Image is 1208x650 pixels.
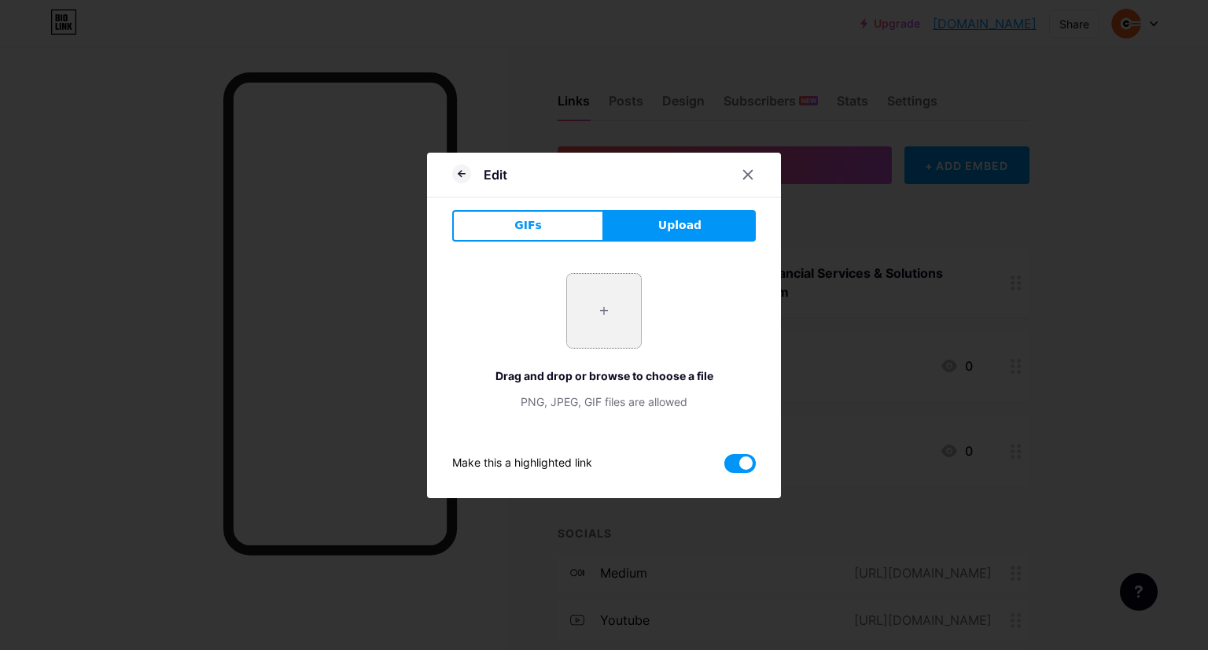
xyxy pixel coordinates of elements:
[452,393,756,410] div: PNG, JPEG, GIF files are allowed
[604,210,756,242] button: Upload
[514,217,542,234] span: GIFs
[452,454,592,473] div: Make this a highlighted link
[484,165,507,184] div: Edit
[658,217,702,234] span: Upload
[452,210,604,242] button: GIFs
[452,367,756,384] div: Drag and drop or browse to choose a file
